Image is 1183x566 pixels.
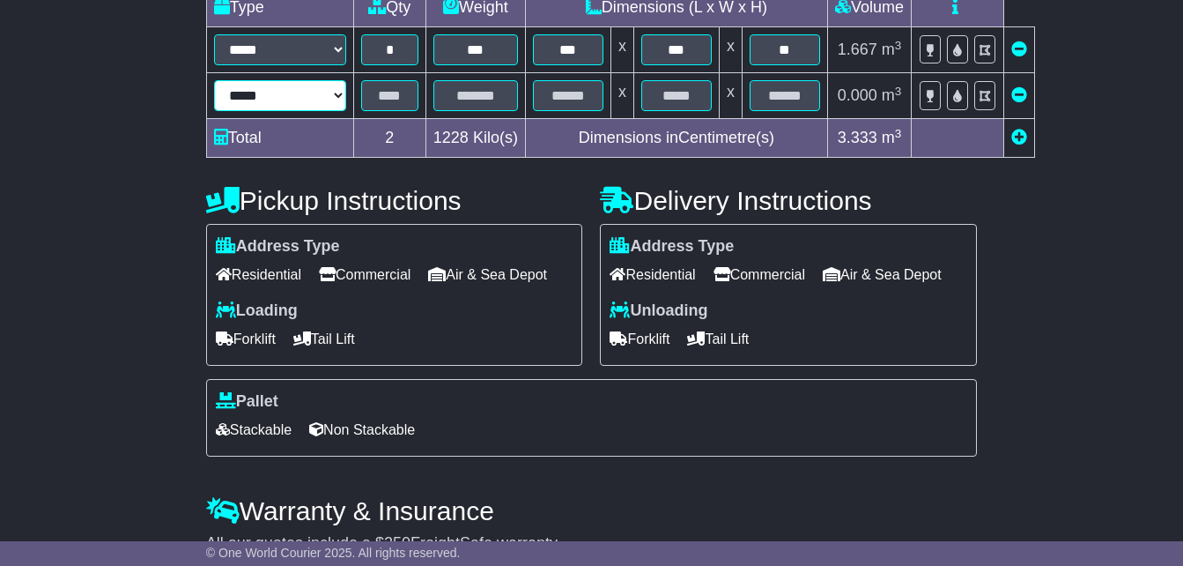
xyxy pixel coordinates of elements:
h4: Warranty & Insurance [206,496,977,525]
h4: Delivery Instructions [600,186,977,215]
td: Kilo(s) [425,119,525,158]
span: 3.333 [838,129,877,146]
label: Address Type [610,237,734,257]
sup: 3 [895,127,902,140]
label: Pallet [216,392,278,412]
span: © One World Courier 2025. All rights reserved. [206,546,461,560]
a: Remove this item [1011,86,1027,104]
td: Total [206,119,353,158]
sup: 3 [895,85,902,98]
span: 0.000 [838,86,877,104]
span: Air & Sea Depot [428,261,547,288]
label: Unloading [610,302,707,321]
td: Dimensions in Centimetre(s) [525,119,827,158]
sup: 3 [895,39,902,52]
span: Commercial [713,261,805,288]
span: m [882,41,902,58]
span: Commercial [319,261,410,288]
label: Loading [216,302,298,321]
td: x [719,27,742,73]
td: x [719,73,742,119]
td: 2 [353,119,425,158]
span: Tail Lift [687,325,749,353]
span: Forklift [216,325,276,353]
a: Remove this item [1011,41,1027,58]
span: Forklift [610,325,669,353]
span: Non Stackable [309,416,415,443]
td: x [610,27,633,73]
span: 250 [384,534,410,552]
span: Tail Lift [293,325,355,353]
span: Air & Sea Depot [823,261,942,288]
div: All our quotes include a $ FreightSafe warranty. [206,534,977,554]
span: m [882,129,902,146]
span: 1228 [433,129,469,146]
td: x [610,73,633,119]
label: Address Type [216,237,340,257]
span: m [882,86,902,104]
span: Residential [610,261,695,288]
span: Residential [216,261,301,288]
span: 1.667 [838,41,877,58]
a: Add new item [1011,129,1027,146]
span: Stackable [216,416,292,443]
h4: Pickup Instructions [206,186,583,215]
